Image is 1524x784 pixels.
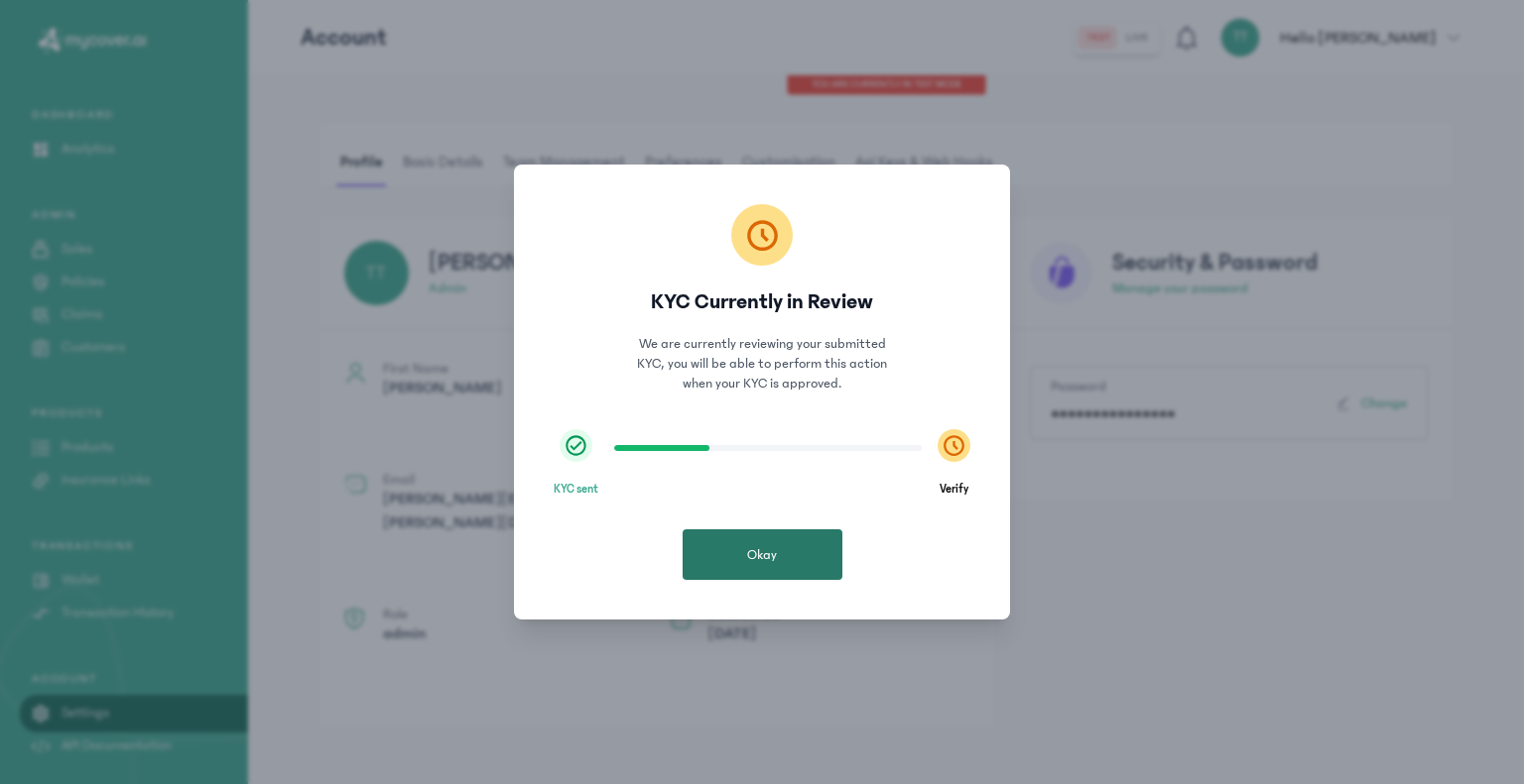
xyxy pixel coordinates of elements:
[554,482,598,498] span: KYC sent
[747,545,777,565] span: Okay
[651,285,873,318] h3: KYC Currently in Review
[683,529,842,580] button: Okay
[940,482,968,498] span: Verify
[633,334,891,393] p: We are currently reviewing your submitted KYC, you will be able to perform this action when your ...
